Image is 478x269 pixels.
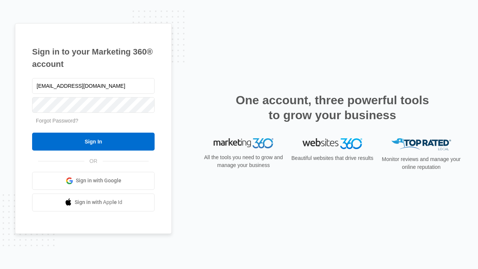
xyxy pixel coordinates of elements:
[84,157,103,165] span: OR
[379,155,463,171] p: Monitor reviews and manage your online reputation
[32,46,155,70] h1: Sign in to your Marketing 360® account
[32,133,155,151] input: Sign In
[202,154,285,169] p: All the tools you need to grow and manage your business
[76,177,121,185] span: Sign in with Google
[36,118,78,124] a: Forgot Password?
[214,138,273,149] img: Marketing 360
[233,93,431,123] h2: One account, three powerful tools to grow your business
[32,78,155,94] input: Email
[302,138,362,149] img: Websites 360
[32,194,155,211] a: Sign in with Apple Id
[32,172,155,190] a: Sign in with Google
[75,198,122,206] span: Sign in with Apple Id
[291,154,374,162] p: Beautiful websites that drive results
[391,138,451,151] img: Top Rated Local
